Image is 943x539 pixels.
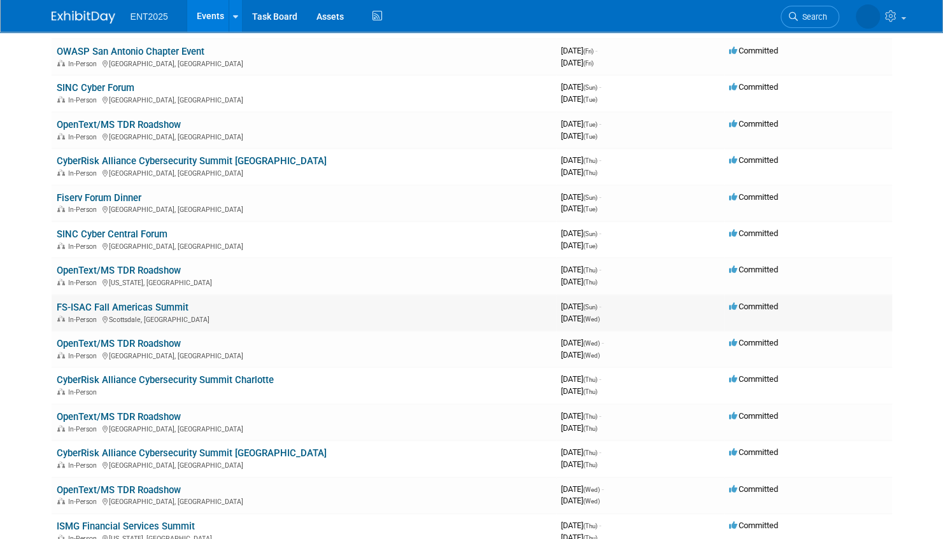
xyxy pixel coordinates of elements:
span: Committed [729,46,778,55]
span: - [599,374,601,384]
span: In-Person [68,206,101,214]
span: (Thu) [583,449,597,456]
span: [DATE] [561,228,601,238]
span: [DATE] [561,131,597,141]
span: - [599,265,601,274]
a: OpenText/MS TDR Roadshow [57,484,181,496]
div: Scottsdale, [GEOGRAPHIC_DATA] [57,314,551,324]
span: (Sun) [583,194,597,201]
span: (Thu) [583,461,597,468]
span: (Thu) [583,376,597,383]
span: In-Person [68,316,101,324]
div: [GEOGRAPHIC_DATA], [GEOGRAPHIC_DATA] [57,58,551,68]
span: In-Person [68,498,101,506]
a: OpenText/MS TDR Roadshow [57,338,181,349]
img: In-Person Event [57,242,65,249]
span: (Tue) [583,121,597,128]
span: In-Person [68,133,101,141]
span: (Sun) [583,304,597,311]
img: In-Person Event [57,461,65,468]
a: OpenText/MS TDR Roadshow [57,411,181,423]
span: Committed [729,228,778,238]
span: Committed [729,302,778,311]
span: - [599,521,601,530]
img: In-Person Event [57,96,65,102]
img: In-Person Event [57,279,65,285]
span: [DATE] [561,496,600,505]
span: Committed [729,411,778,421]
span: (Wed) [583,352,600,359]
span: - [599,82,601,92]
span: ENT2025 [131,11,168,22]
span: - [599,119,601,129]
span: (Tue) [583,242,597,249]
span: [DATE] [561,94,597,104]
div: [GEOGRAPHIC_DATA], [GEOGRAPHIC_DATA] [57,350,551,360]
span: (Tue) [583,96,597,103]
a: CyberRisk Alliance Cybersecurity Summit Charlotte [57,374,274,386]
span: [DATE] [561,302,601,311]
span: Committed [729,155,778,165]
div: [GEOGRAPHIC_DATA], [GEOGRAPHIC_DATA] [57,167,551,178]
span: (Wed) [583,316,600,323]
span: - [599,155,601,165]
span: - [599,228,601,238]
span: Committed [729,82,778,92]
span: (Thu) [583,388,597,395]
a: CyberRisk Alliance Cybersecurity Summit [GEOGRAPHIC_DATA] [57,155,327,167]
span: (Thu) [583,413,597,420]
span: [DATE] [561,447,601,457]
a: SINC Cyber Forum [57,82,134,94]
span: (Thu) [583,267,597,274]
img: In-Person Event [57,352,65,358]
div: [GEOGRAPHIC_DATA], [GEOGRAPHIC_DATA] [57,94,551,104]
span: [DATE] [561,241,597,250]
span: - [602,338,604,347]
span: - [599,192,601,202]
img: In-Person Event [57,316,65,322]
span: (Sun) [583,84,597,91]
a: CyberRisk Alliance Cybersecurity Summit [GEOGRAPHIC_DATA] [57,447,327,459]
span: [DATE] [561,277,597,286]
span: Committed [729,374,778,384]
a: Fiserv Forum Dinner [57,192,141,204]
span: (Thu) [583,425,597,432]
span: Committed [729,265,778,274]
img: In-Person Event [57,498,65,504]
span: (Thu) [583,522,597,529]
span: Search [798,12,827,22]
a: OWASP San Antonio Chapter Event [57,46,204,57]
span: - [599,302,601,311]
span: [DATE] [561,521,601,530]
span: (Thu) [583,169,597,176]
span: [DATE] [561,374,601,384]
span: - [602,484,604,494]
span: [DATE] [561,350,600,360]
span: In-Person [68,461,101,470]
img: In-Person Event [57,60,65,66]
span: (Thu) [583,157,597,164]
img: ExhibitDay [52,11,115,24]
span: In-Person [68,242,101,251]
img: In-Person Event [57,133,65,139]
span: - [599,411,601,421]
span: Committed [729,119,778,129]
span: Committed [729,521,778,530]
span: [DATE] [561,119,601,129]
a: OpenText/MS TDR Roadshow [57,119,181,130]
img: In-Person Event [57,206,65,212]
img: In-Person Event [57,388,65,395]
span: (Tue) [583,206,597,213]
span: [DATE] [561,155,601,165]
span: [DATE] [561,459,597,469]
span: In-Person [68,352,101,360]
span: (Tue) [583,133,597,140]
span: In-Person [68,60,101,68]
span: [DATE] [561,314,600,323]
span: [DATE] [561,58,593,67]
span: Committed [729,484,778,494]
span: (Wed) [583,340,600,347]
img: In-Person Event [57,425,65,431]
span: (Fri) [583,60,593,67]
span: [DATE] [561,167,597,177]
